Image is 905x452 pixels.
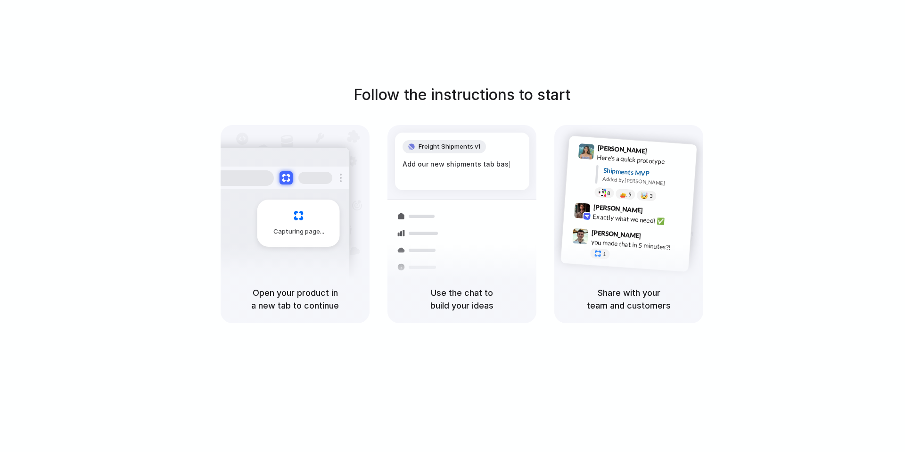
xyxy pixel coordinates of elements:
[607,191,610,196] span: 8
[591,237,685,253] div: you made that in 5 minutes?!
[593,202,643,216] span: [PERSON_NAME]
[566,286,692,312] h5: Share with your team and customers
[273,227,326,236] span: Capturing page
[602,175,689,189] div: Added by [PERSON_NAME]
[592,211,687,227] div: Exactly what we need! ✅
[597,142,647,156] span: [PERSON_NAME]
[354,84,570,106] h1: Follow the instructions to start
[603,251,606,257] span: 1
[650,147,669,159] span: 9:41 AM
[603,166,690,181] div: Shipments MVP
[628,192,632,197] span: 5
[232,286,358,312] h5: Open your product in a new tab to continue
[644,232,663,243] span: 9:47 AM
[646,206,665,218] span: 9:42 AM
[419,142,480,151] span: Freight Shipments v1
[597,152,691,168] div: Here's a quick prototype
[641,192,649,199] div: 🤯
[592,227,642,241] span: [PERSON_NAME]
[399,286,525,312] h5: Use the chat to build your ideas
[650,193,653,199] span: 3
[403,159,522,169] div: Add our new shipments tab bas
